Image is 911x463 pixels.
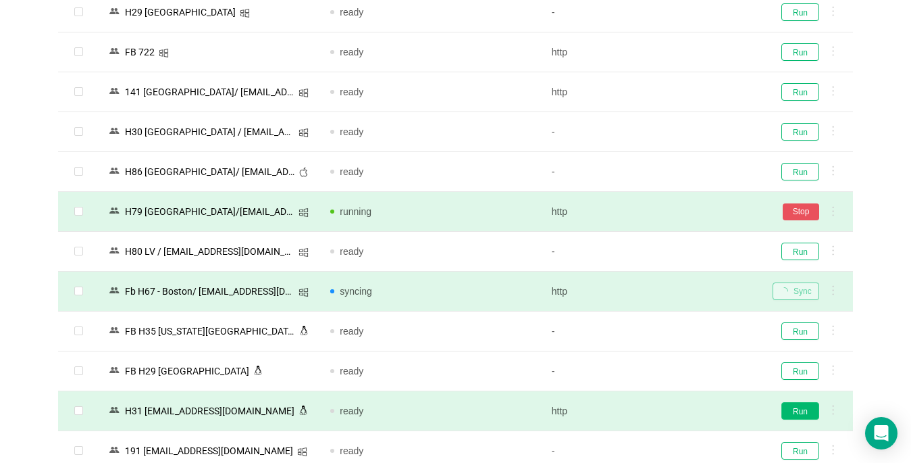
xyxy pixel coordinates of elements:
div: 191 [EMAIL_ADDRESS][DOMAIN_NAME] [121,442,297,460]
div: FB H29 [GEOGRAPHIC_DATA] [121,362,253,380]
td: http [541,391,762,431]
div: Н86 [GEOGRAPHIC_DATA]/ [EMAIL_ADDRESS][DOMAIN_NAME] [1] [121,163,298,180]
i: icon: windows [298,208,309,218]
div: H79 [GEOGRAPHIC_DATA]/[EMAIL_ADDRESS][DOMAIN_NAME] [1] [121,203,298,220]
span: syncing [340,286,371,297]
button: Run [781,362,819,380]
i: icon: windows [240,8,250,18]
span: ready [340,406,363,416]
button: Run [781,83,819,101]
span: ready [340,87,363,97]
td: - [541,232,762,272]
button: Run [781,123,819,141]
span: ready [340,166,363,177]
button: Run [781,442,819,460]
td: http [541,72,762,112]
div: H80 LV / [EMAIL_ADDRESS][DOMAIN_NAME] [1] [121,243,298,260]
span: ready [340,246,363,257]
span: ready [340,7,363,18]
i: icon: windows [298,287,309,297]
td: - [541,312,762,351]
td: http [541,192,762,232]
span: ready [340,47,363,57]
span: ready [340,445,363,456]
button: Stop [783,203,819,220]
i: icon: windows [298,128,309,138]
div: Н31 [EMAIL_ADDRESS][DOMAIN_NAME] [121,402,298,420]
div: Н30 [GEOGRAPHIC_DATA] / [EMAIL_ADDRESS][DOMAIN_NAME] [121,123,298,141]
i: icon: windows [297,447,307,457]
button: Run [781,322,819,340]
i: icon: windows [298,247,309,258]
td: - [541,112,762,152]
div: H29 [GEOGRAPHIC_DATA] [121,3,240,21]
div: Open Intercom Messenger [865,417,897,449]
div: Fb Н67 - Boston/ [EMAIL_ADDRESS][DOMAIN_NAME] [1] [121,283,298,300]
button: Run [781,243,819,260]
span: running [340,206,371,217]
i: icon: windows [159,48,169,58]
td: http [541,272,762,312]
i: icon: windows [298,88,309,98]
button: Run [781,402,819,420]
span: ready [340,126,363,137]
div: 141 [GEOGRAPHIC_DATA]/ [EMAIL_ADDRESS][DOMAIN_NAME] [121,83,298,101]
td: - [541,152,762,192]
div: FB Н35 [US_STATE][GEOGRAPHIC_DATA][EMAIL_ADDRESS][DOMAIN_NAME] [121,322,299,340]
button: Run [781,163,819,180]
span: ready [340,326,363,337]
td: http [541,32,762,72]
button: Run [781,3,819,21]
i: icon: apple [298,167,309,177]
div: FB 722 [121,43,159,61]
span: ready [340,366,363,376]
td: - [541,351,762,391]
button: Run [781,43,819,61]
